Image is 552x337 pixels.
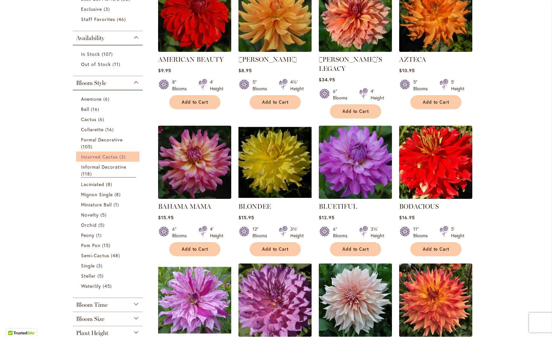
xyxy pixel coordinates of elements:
[103,283,113,289] span: 45
[290,79,304,92] div: 4½' Height
[319,194,392,200] a: Bluetiful
[81,116,96,122] span: Cactus
[102,242,112,249] span: 15
[342,109,369,114] span: Add to Cart
[423,99,450,105] span: Add to Cart
[96,262,104,269] span: 3
[210,79,223,92] div: 4' Height
[81,283,136,289] a: Waterlily 45
[5,314,23,332] iframe: Launch Accessibility Center
[97,272,105,279] span: 5
[81,126,104,133] span: Collarette
[81,232,136,239] a: Peony 1
[158,263,231,337] img: Brandon Michael
[81,51,136,57] a: In Stock 107
[182,246,209,252] span: Add to Cart
[330,104,381,118] button: Add to Cart
[238,214,254,221] span: $15.95
[81,272,136,279] a: Stellar 5
[158,202,211,210] a: BAHAMA MAMA
[98,221,106,228] span: 5
[423,246,450,252] span: Add to Cart
[399,55,426,63] a: AZTECA
[81,154,118,160] span: Incurved Cactus
[81,143,94,150] span: 105
[158,67,171,74] span: $9.95
[81,153,136,160] a: Incurved Cactus 3
[117,16,128,23] span: 46
[91,106,101,113] span: 16
[96,232,103,239] span: 1
[76,79,106,87] span: Bloom Style
[399,263,472,337] img: Canby Crazy
[76,315,104,323] span: Bloom Size
[81,181,136,188] a: Laciniated 8
[81,164,127,170] span: Informal Decorative
[319,55,382,73] a: [PERSON_NAME]'S LEGACY
[238,47,312,53] a: ANDREW CHARLES
[81,283,101,289] span: Waterlily
[253,226,271,239] div: 12" Blooms
[238,202,271,210] a: BLONDEE
[81,232,94,238] span: Peony
[103,95,111,102] span: 6
[413,226,432,239] div: 11" Blooms
[169,242,220,256] button: Add to Cart
[158,55,224,63] a: AMERICAN BEAUTY
[76,34,104,42] span: Availability
[158,194,231,200] a: Bahama Mama
[106,181,114,188] span: 8
[319,76,335,83] span: $34.95
[399,202,439,210] a: BODACIOUS
[262,246,289,252] span: Add to Cart
[81,51,100,57] span: In Stock
[81,242,136,249] a: Pom Pon 15
[172,79,191,92] div: 8" Blooms
[81,136,136,150] a: Formal Decorative 105
[100,211,108,218] span: 5
[112,61,122,68] span: 11
[238,67,252,74] span: $8.95
[158,214,174,221] span: $15.95
[81,106,89,112] span: Ball
[333,88,351,101] div: 6" Blooms
[119,153,127,160] span: 3
[172,226,191,239] div: 6" Blooms
[81,191,136,198] a: Mignon Single 8
[81,252,136,259] a: Semi-Cactus 48
[76,301,108,308] span: Bloom Time
[238,126,312,199] img: Blondee
[111,252,122,259] span: 48
[410,95,461,109] button: Add to Cart
[399,194,472,200] a: BODACIOUS
[319,263,392,337] img: Café Au Lait
[81,170,93,177] span: 118
[81,252,110,259] span: Semi-Cactus
[333,226,351,239] div: 6" Blooms
[81,262,136,269] a: Single 3
[81,116,136,123] a: Cactus 6
[319,47,392,53] a: Andy's Legacy
[319,126,392,199] img: Bluetiful
[182,99,209,105] span: Add to Cart
[399,47,472,53] a: AZTECA
[81,95,136,102] a: Anemone 6
[81,16,115,22] span: Staff Favorites
[81,6,102,12] span: Exclusive
[81,6,136,12] a: Exclusive
[410,242,461,256] button: Add to Cart
[238,194,312,200] a: Blondee
[81,16,136,23] a: Staff Favorites
[413,79,432,92] div: 5" Blooms
[238,263,312,337] img: BRUSHSTROKES
[250,95,301,109] button: Add to Cart
[210,226,223,239] div: 4' Height
[102,51,114,57] span: 107
[238,55,297,63] a: [PERSON_NAME]
[81,181,105,187] span: Laciniated
[81,137,123,143] span: Formal Decorative
[319,214,335,221] span: $12.95
[81,221,136,228] a: Orchid 5
[81,273,96,279] span: Stellar
[451,79,464,92] div: 5' Height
